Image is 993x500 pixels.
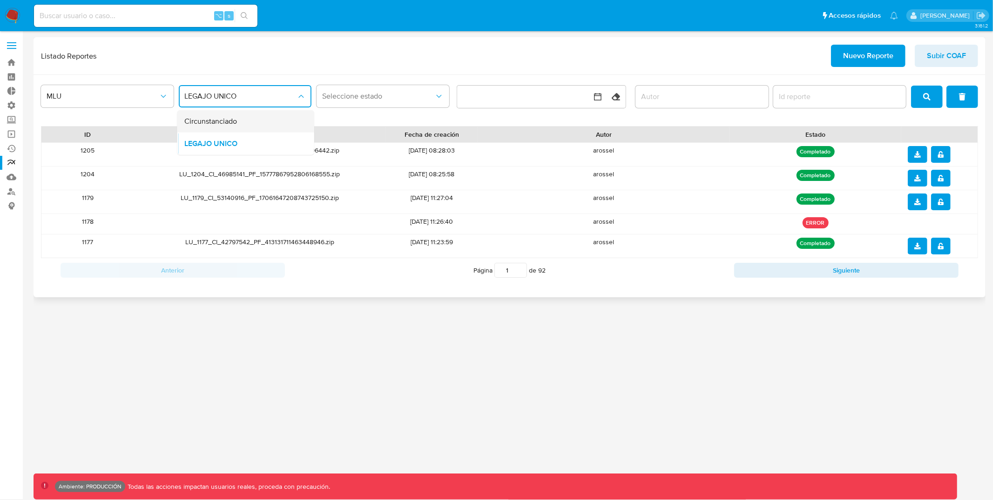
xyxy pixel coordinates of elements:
[920,11,973,20] p: ramiro.carbonell@mercadolibre.com.co
[228,11,230,20] span: s
[34,10,257,22] input: Buscar usuario o caso...
[59,485,122,488] p: Ambiente: PRODUCCIÓN
[890,12,898,20] a: Notificaciones
[125,482,330,491] p: Todas las acciones impactan usuarios reales, proceda con precaución.
[215,11,222,20] span: ⌥
[829,11,881,20] span: Accesos rápidos
[235,9,254,22] button: search-icon
[976,11,986,20] a: Salir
